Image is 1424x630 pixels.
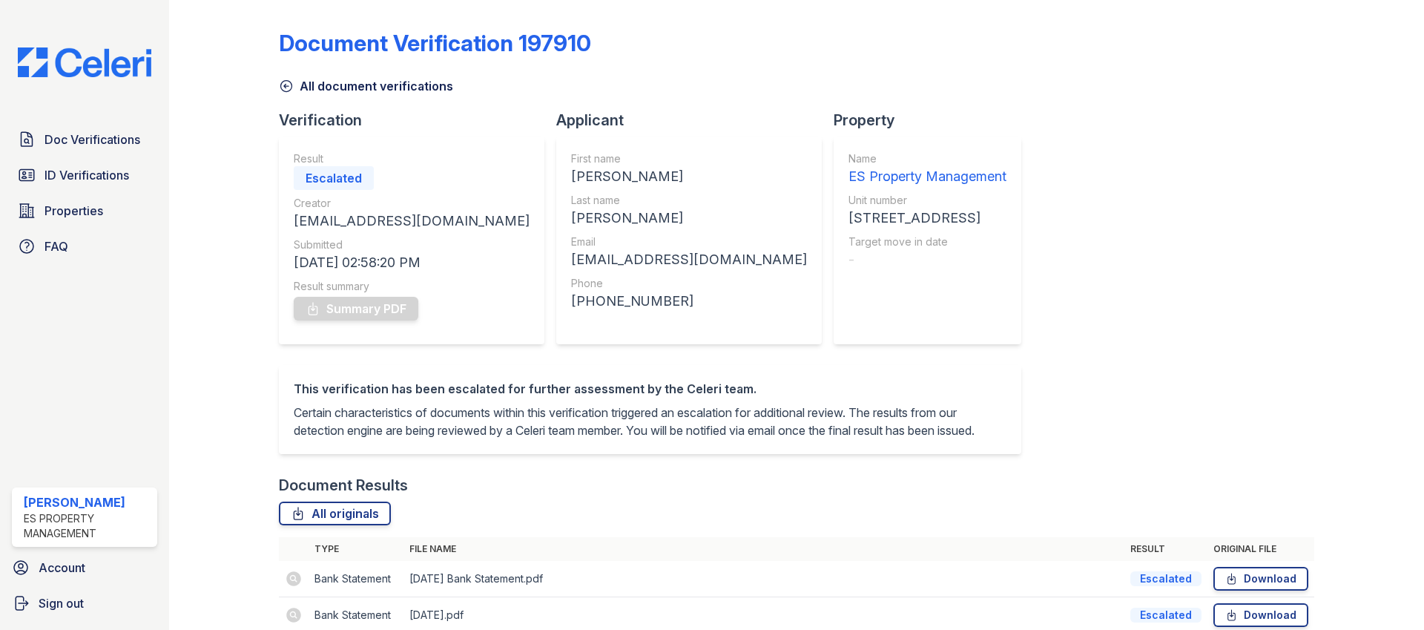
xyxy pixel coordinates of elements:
[1130,608,1201,623] div: Escalated
[403,537,1124,561] th: File name
[571,291,807,312] div: [PHONE_NUMBER]
[294,404,1006,439] p: Certain characteristics of documents within this verification triggered an escalation for additio...
[309,537,403,561] th: Type
[294,166,374,190] div: Escalated
[1130,571,1201,586] div: Escalated
[403,561,1124,597] td: [DATE] Bank Statement.pdf
[44,237,68,255] span: FAQ
[309,561,403,597] td: Bank Statement
[571,151,807,166] div: First name
[294,380,1006,398] div: This verification has been escalated for further assessment by the Celeri team.
[848,234,1006,249] div: Target move in date
[6,588,163,618] a: Sign out
[12,160,157,190] a: ID Verifications
[294,279,530,294] div: Result summary
[12,125,157,154] a: Doc Verifications
[294,252,530,273] div: [DATE] 02:58:20 PM
[571,208,807,229] div: [PERSON_NAME]
[279,475,408,496] div: Document Results
[1213,603,1308,627] a: Download
[279,110,556,131] div: Verification
[1207,537,1314,561] th: Original file
[848,249,1006,270] div: -
[279,77,453,95] a: All document verifications
[571,193,807,208] div: Last name
[848,166,1006,187] div: ES Property Management
[571,249,807,270] div: [EMAIL_ADDRESS][DOMAIN_NAME]
[848,151,1006,166] div: Name
[12,196,157,226] a: Properties
[834,110,1033,131] div: Property
[848,193,1006,208] div: Unit number
[294,211,530,232] div: [EMAIL_ADDRESS][DOMAIN_NAME]
[294,196,530,211] div: Creator
[279,502,391,525] a: All originals
[39,559,85,577] span: Account
[44,131,140,148] span: Doc Verifications
[848,208,1006,229] div: [STREET_ADDRESS]
[294,237,530,252] div: Submitted
[848,151,1006,187] a: Name ES Property Management
[556,110,834,131] div: Applicant
[44,202,103,220] span: Properties
[12,232,157,261] a: FAQ
[279,30,591,56] div: Document Verification 197910
[6,47,163,77] img: CE_Logo_Blue-a8612792a0a2168367f1c8372b55b34899dd931a85d93a1a3d3e32e68fde9ad4.png
[571,166,807,187] div: [PERSON_NAME]
[1213,567,1308,591] a: Download
[571,276,807,291] div: Phone
[44,166,129,184] span: ID Verifications
[294,151,530,166] div: Result
[39,594,84,612] span: Sign out
[1124,537,1207,561] th: Result
[571,234,807,249] div: Email
[24,511,151,541] div: ES Property Management
[24,493,151,511] div: [PERSON_NAME]
[6,553,163,583] a: Account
